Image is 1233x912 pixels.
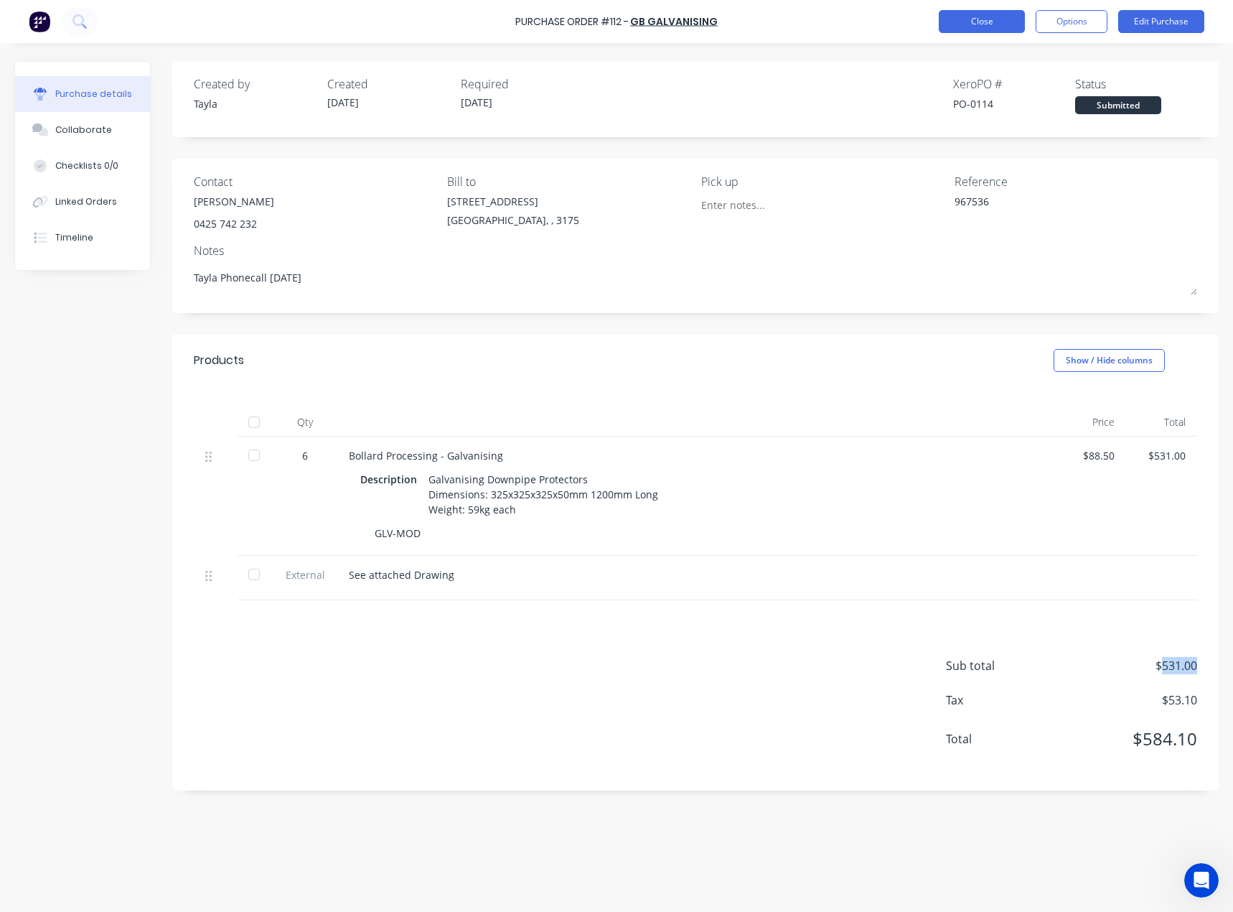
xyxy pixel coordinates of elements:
[15,220,150,256] button: Timeline
[1075,96,1161,114] div: Submitted
[194,173,436,190] div: Contact
[252,6,278,32] div: Close
[55,124,112,136] div: Collaborate
[428,469,658,520] div: Galvanising Downpipe Protectors Dimensions: 325x325x325x50mm 1200mm Long Weight: 59kg each
[55,88,132,101] div: Purchase details
[1054,692,1197,709] span: $53.10
[1054,726,1197,752] span: $584.10
[630,14,718,29] a: GB Galvanising
[15,148,150,184] button: Checklists 0/0
[194,242,1197,259] div: Notes
[15,112,150,148] button: Collaborate
[461,75,583,93] div: Required
[1066,448,1115,463] div: $88.50
[946,692,1054,709] span: Tax
[327,75,449,93] div: Created
[194,263,1197,295] textarea: Tayla Phonecall [DATE]
[447,213,579,228] div: [GEOGRAPHIC_DATA], , 3175
[939,10,1025,33] button: Close
[1054,657,1197,674] span: $531.00
[1055,408,1126,437] div: Price
[701,173,944,190] div: Pick up
[946,730,1054,748] span: Total
[1075,75,1197,93] div: Status
[1036,10,1107,33] button: Options
[955,194,1134,226] textarea: 967536
[194,216,274,231] div: 0425 742 232
[375,523,421,544] div: GLV-MOD
[284,448,326,463] div: 6
[946,657,1054,674] span: Sub total
[15,76,150,112] button: Purchase details
[1184,863,1219,898] iframe: To enrich screen reader interactions, please activate Accessibility in Grammarly extension settings
[15,184,150,220] button: Linked Orders
[284,567,326,582] span: External
[55,159,118,172] div: Checklists 0/0
[447,194,579,209] div: [STREET_ADDRESS]
[953,75,1075,93] div: Xero PO #
[360,469,428,490] div: Description
[194,75,316,93] div: Created by
[701,194,832,215] input: Enter notes...
[1126,408,1197,437] div: Total
[194,194,274,209] div: [PERSON_NAME]
[349,567,1044,582] div: See attached Drawing
[9,6,37,33] button: go back
[55,231,93,244] div: Timeline
[447,173,690,190] div: Bill to
[1138,448,1186,463] div: $531.00
[349,448,1044,463] div: Bollard Processing - Galvanising
[194,352,244,369] div: Products
[1118,10,1204,33] button: Edit Purchase
[55,195,117,208] div: Linked Orders
[953,96,1075,111] div: PO-0114
[955,173,1197,190] div: Reference
[194,96,316,111] div: Tayla
[273,408,337,437] div: Qty
[29,11,50,32] img: Factory
[515,14,629,29] div: Purchase Order #112 -
[1054,349,1165,372] button: Show / Hide columns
